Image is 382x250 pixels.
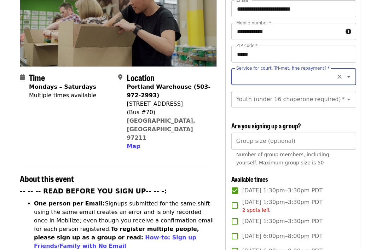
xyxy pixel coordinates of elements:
span: Are you signing up a group? [231,121,301,130]
span: 2 spots left [242,207,270,213]
strong: Mondays – Saturdays [29,83,96,90]
input: Email [231,0,356,17]
strong: Portland Warehouse (503-972-2993) [127,83,210,99]
strong: -- -- -- READ BEFORE YOU SIGN UP-- -- -: [20,187,167,195]
label: Mobile number [236,21,271,25]
button: Map [127,142,140,151]
strong: One person per Email: [34,200,105,207]
span: [DATE] 6:00pm–8:00pm PDT [242,232,323,240]
span: Time [29,71,45,83]
span: Map [127,143,140,150]
a: [GEOGRAPHIC_DATA], [GEOGRAPHIC_DATA] 97211 [127,117,195,141]
input: ZIP code [231,46,356,63]
input: [object Object] [231,133,356,150]
span: Location [127,71,155,83]
i: circle-info icon [346,28,351,35]
div: (Bus #70) [127,108,211,117]
div: Multiple times available [29,91,96,100]
span: [DATE] 1:30pm–3:30pm PDT [242,198,323,214]
div: [STREET_ADDRESS] [127,100,211,108]
span: Number of group members, including yourself. Maximum group size is 50 [236,152,329,165]
span: Available times [231,174,268,184]
i: map-marker-alt icon [118,74,122,81]
span: [DATE] 1:30pm–3:30pm PDT [242,217,323,226]
input: Mobile number [231,23,343,40]
a: How-to: Sign up Friends/Family with No Email [34,234,196,249]
button: Clear [335,72,345,82]
label: ZIP code [236,43,257,48]
button: Open [344,94,354,104]
span: [DATE] 1:30pm–3:30pm PDT [242,186,323,195]
button: Open [344,72,354,82]
i: calendar icon [20,74,25,81]
label: Service for court, Tri-met, fine repayment? [236,66,330,70]
span: About this event [20,172,74,185]
strong: To register multiple people, please sign up as a group or read: [34,226,199,241]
